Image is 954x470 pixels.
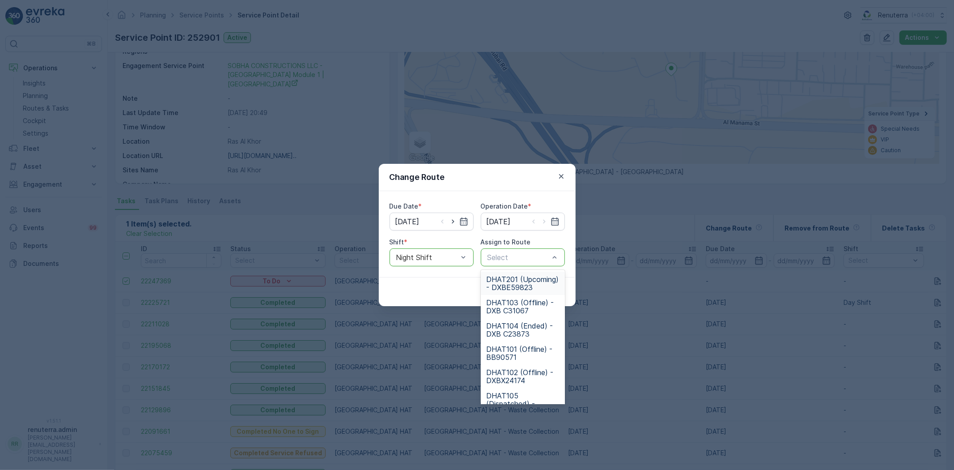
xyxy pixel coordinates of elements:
p: Change Route [390,171,445,184]
span: DHAT101 (Offline) - BB90571 [486,345,560,361]
span: DHAT103 (Offline) - DXB C31067 [486,299,560,315]
input: dd/mm/yyyy [481,213,565,231]
label: Assign to Route [481,238,531,246]
label: Shift [390,238,404,246]
span: DHAT104 (Ended) - DXB C23873 [486,322,560,338]
span: DHAT105 (Dispatched) - DXBE59823 [486,392,560,416]
span: DHAT201 (Upcoming) - DXBE59823 [486,275,560,291]
input: dd/mm/yyyy [390,213,474,231]
label: Operation Date [481,202,528,210]
span: DHAT102 (Offline) - DXBX24174 [486,368,560,385]
p: Select [488,252,549,263]
label: Due Date [390,202,419,210]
